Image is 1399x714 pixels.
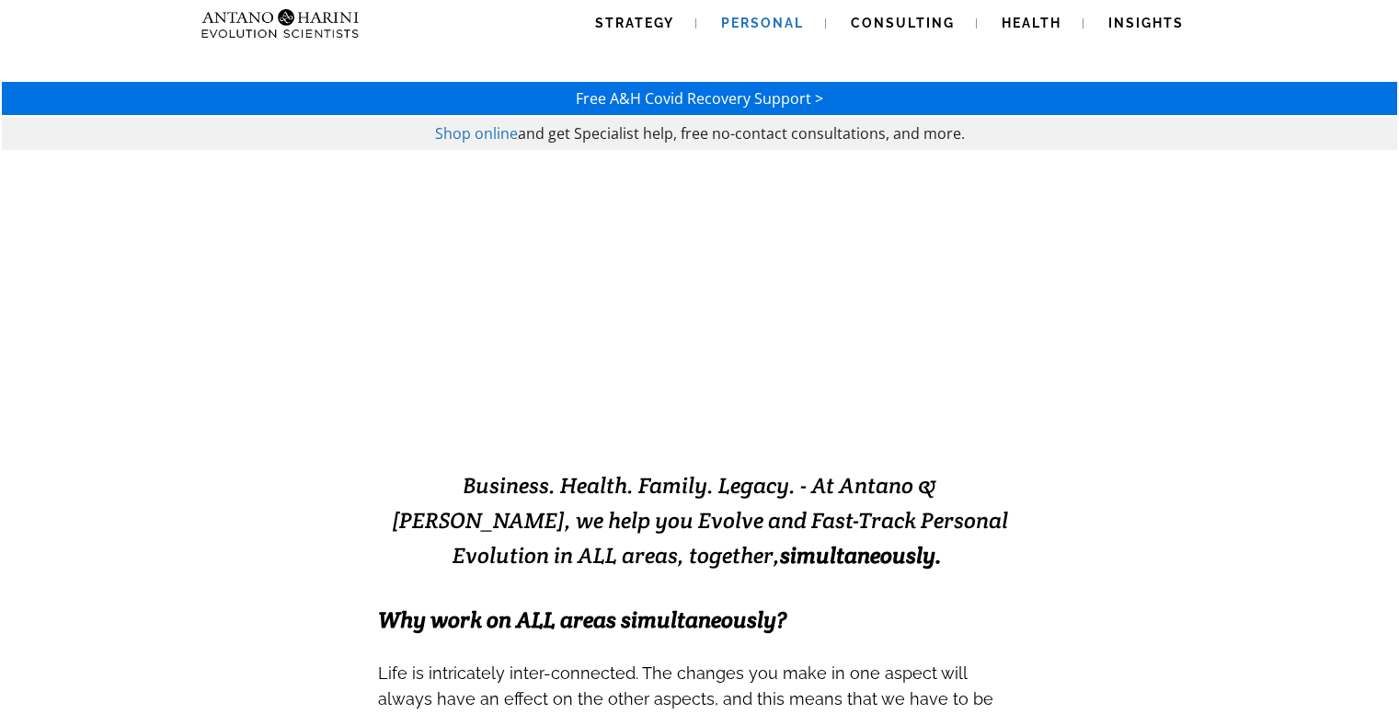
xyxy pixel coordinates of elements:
span: Business. Health. Family. Legacy. - At Antano & [PERSON_NAME], we help you Evolve and Fast-Track ... [392,471,1008,570]
strong: EXCELLENCE [673,384,919,429]
span: Strategy [595,16,674,30]
span: Personal [721,16,804,30]
span: and get Specialist help, free no-contact consultations, and more. [518,123,965,144]
a: Free A&H Covid Recovery Support > [576,88,823,109]
strong: EVOLVING [480,384,673,429]
a: Shop online [435,123,518,144]
span: Health [1002,16,1061,30]
span: Why work on ALL areas simultaneously? [378,605,786,634]
span: Consulting [851,16,955,30]
span: Insights [1108,16,1184,30]
b: simultaneously. [780,541,942,570]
